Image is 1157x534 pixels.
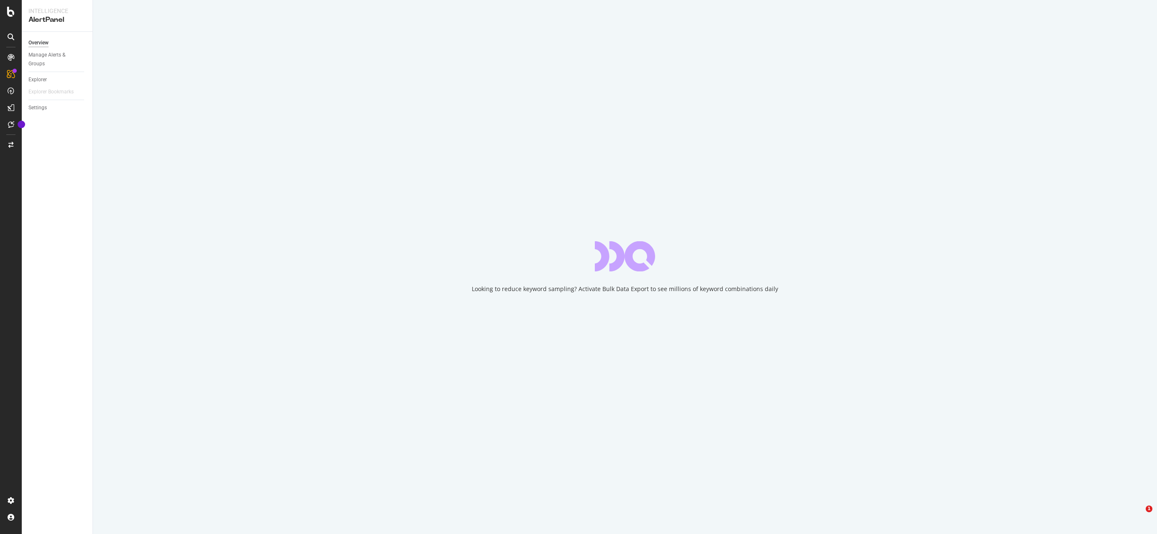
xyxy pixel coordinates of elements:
div: Explorer [28,75,47,84]
div: animation [595,241,655,271]
span: 1 [1146,506,1152,512]
div: Overview [28,39,49,47]
div: Intelligence [28,7,86,15]
iframe: Intercom live chat [1129,506,1149,526]
div: AlertPanel [28,15,86,25]
div: Looking to reduce keyword sampling? Activate Bulk Data Export to see millions of keyword combinat... [472,285,778,293]
a: Explorer [28,75,87,84]
div: Settings [28,103,47,112]
a: Overview [28,39,87,47]
a: Explorer Bookmarks [28,88,82,96]
div: Tooltip anchor [18,121,25,128]
div: Explorer Bookmarks [28,88,74,96]
div: Manage Alerts & Groups [28,51,79,68]
a: Manage Alerts & Groups [28,51,87,68]
a: Settings [28,103,87,112]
